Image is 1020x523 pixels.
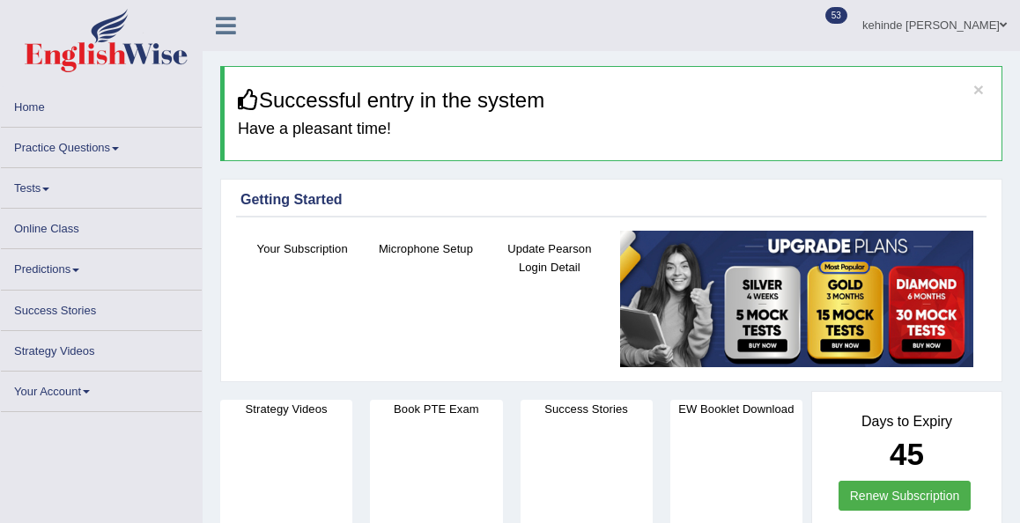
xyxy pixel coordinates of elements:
a: Online Class [1,209,202,243]
h4: Success Stories [521,400,653,418]
img: small5.jpg [620,231,973,367]
h4: Your Subscription [249,239,355,258]
a: Strategy Videos [1,331,202,365]
h4: Have a pleasant time! [238,121,988,138]
div: Getting Started [240,189,982,210]
button: × [973,80,984,99]
h4: Microphone Setup [373,239,478,258]
a: Success Stories [1,291,202,325]
a: Home [1,87,202,122]
span: 53 [825,7,847,24]
h4: Strategy Videos [220,400,352,418]
b: 45 [890,437,924,471]
a: Renew Subscription [839,481,972,511]
h3: Successful entry in the system [238,89,988,112]
h4: EW Booklet Download [670,400,802,418]
h4: Days to Expiry [832,414,982,430]
h4: Update Pearson Login Detail [497,239,602,276]
a: Tests [1,168,202,203]
a: Practice Questions [1,128,202,162]
h4: Book PTE Exam [370,400,502,418]
a: Predictions [1,249,202,284]
a: Your Account [1,372,202,406]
